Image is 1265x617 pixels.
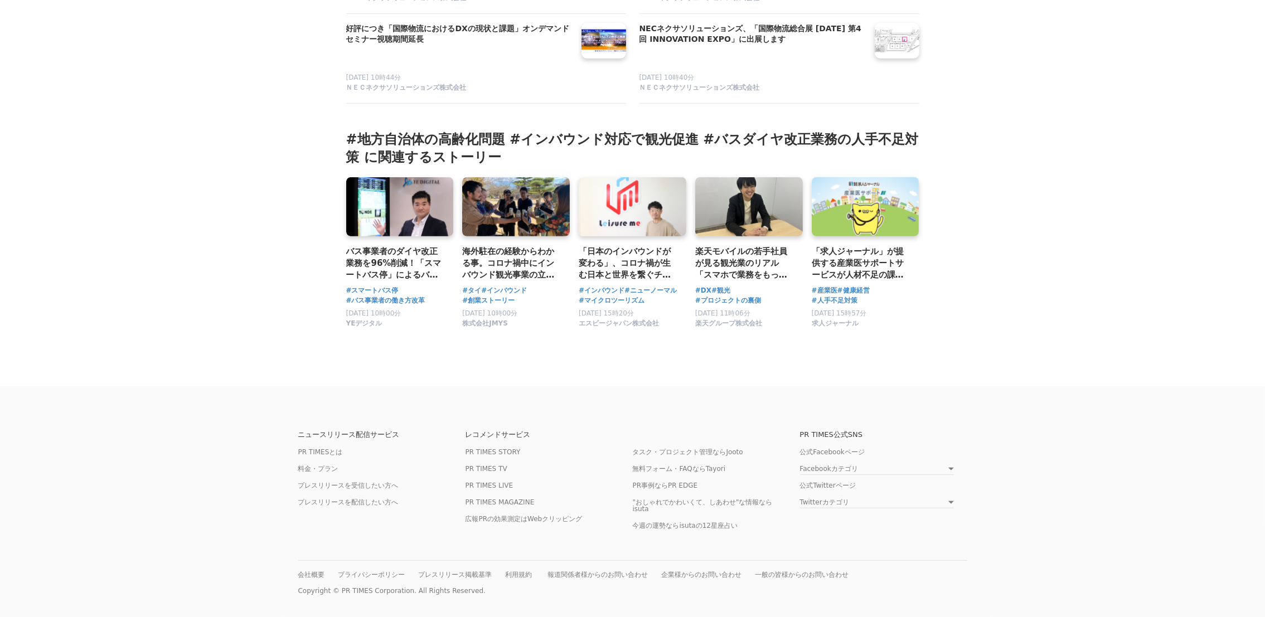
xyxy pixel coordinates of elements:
a: 企業様からのお問い合わせ [661,571,741,579]
a: 「求人ジャーナル」が提供する産業医サポートサービスが人材不足の課題を解決。産業医を活用し、従業員が長く健康に働ける職場環境づくりを [812,245,910,281]
a: 広報PRの効果測定はWebクリッピング [466,515,583,523]
p: ニュースリリース配信サービス [298,431,466,438]
span: [DATE] 11時06分 [695,309,750,317]
a: 「日本のインバウンドが変わる」、コロナ禍が生む日本と世界を繋ぐチカラ [579,245,677,281]
a: ＮＥＣネクサソリューションズ株式会社 [346,83,573,94]
a: PR事例ならPR EDGE [633,482,698,489]
a: NECネクサソリューションズ、「国際物流総合展 [DATE] 第4回 INNOVATION EXPO」に出展します [639,23,866,46]
a: #産業医 [812,285,837,296]
a: #人手不足対策 [812,295,857,306]
a: "おしゃれでかわいくて、しあわせ"な情報ならisuta [633,498,773,513]
p: レコメンドサービス [466,431,633,438]
a: 報道関係者様からのお問い合わせ [547,571,648,579]
span: ＮＥＣネクサソリューションズ株式会社 [346,83,467,93]
a: タスク・プロジェクト管理ならJooto [633,448,743,456]
a: #スマートバス停 [346,285,399,296]
a: #プロジェクトの裏側 [695,295,761,306]
a: #創業ストーリー [462,295,515,306]
span: [DATE] 15時57分 [812,309,867,317]
a: 利用規約 [506,571,532,579]
span: ＮＥＣネクサソリューションズ株式会社 [639,83,760,93]
a: #健康経営 [837,285,870,296]
a: ＮＥＣネクサソリューションズ株式会社 [639,83,866,94]
a: 求人ジャーナル [812,322,859,329]
a: 無料フォーム・FAQならTayori [633,465,726,473]
a: PR TIMES TV [466,465,507,473]
a: 料金・プラン [298,465,338,473]
span: 楽天グループ株式会社 [695,319,762,328]
a: 公式Twitterページ [800,482,856,489]
a: エスビージャパン株式会社 [579,322,659,329]
a: 会社概要 [298,571,325,579]
a: バス事業者のダイヤ改正業務を96%削減！「スマートバス停」によるバス業界のDX化 [346,245,445,281]
a: PR TIMES STORY [466,448,521,456]
a: #ニューノーマル [624,285,677,296]
a: #バス事業者の働き方改革 [346,295,425,306]
a: プレスリリース掲載基準 [419,571,492,579]
a: 株式会社JMYS [462,322,508,329]
a: 今週の運勢ならisutaの12星座占い [633,522,738,529]
span: 株式会社JMYS [462,319,508,328]
a: 好評につき「国際物流におけるDXの現状と課題」オンデマンドセミナー視聴期間延長 [346,23,573,46]
span: YEデジタル [346,319,382,328]
a: #タイ [462,285,481,296]
a: 一般の皆様からのお問い合わせ [755,571,849,579]
a: Facebookカテゴリ [800,465,954,475]
a: #DX [695,285,711,296]
a: PR TIMES LIVE [466,482,513,489]
a: Twitterカテゴリ [800,499,954,508]
span: [DATE] 10時44分 [346,74,401,81]
a: 楽天グループ株式会社 [695,322,762,329]
a: YEデジタル [346,322,382,329]
a: #観光 [711,285,730,296]
span: [DATE] 15時20分 [579,309,634,317]
p: Copyright © PR TIMES Corporation. All Rights Reserved. [298,587,967,595]
a: #インバウンド [579,285,624,296]
a: プレスリリースを受信したい方へ [298,482,399,489]
span: [DATE] 10時00分 [462,309,517,317]
a: #マイクロツーリズム [579,295,644,306]
a: 海外駐在の経験からわかる事。コロナ禍中にインバウンド観光事業の立ち上げに挑戦し、インバウンド復活に向けたタイ市場向けの誘客プロモーション事業を開始するまでの軌跡 [462,245,561,281]
a: プライバシーポリシー [338,571,405,579]
span: エスビージャパン株式会社 [579,319,659,328]
a: PR TIMES MAGAZINE [466,498,535,506]
a: プレスリリースを配信したい方へ [298,498,399,506]
a: 楽天モバイルの若手社員が見る観光業のリアル「スマホで業務をもっと快適に」[GEOGRAPHIC_DATA]の老舗旅館がDXを実現するまで [695,245,794,281]
span: 求人ジャーナル [812,319,859,328]
a: PR TIMESとは [298,448,343,456]
span: [DATE] 10時40分 [639,74,695,81]
a: 公式Facebookページ [800,448,865,456]
h3: #地方自治体の高齢化問題 #インバウンド対応で観光促進 #バスダイヤ改正業務の人手不足対策 に関連するストーリー [346,130,919,166]
p: PR TIMES公式SNS [800,431,967,438]
span: [DATE] 10時00分 [346,309,401,317]
a: #インバウンド [481,285,527,296]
